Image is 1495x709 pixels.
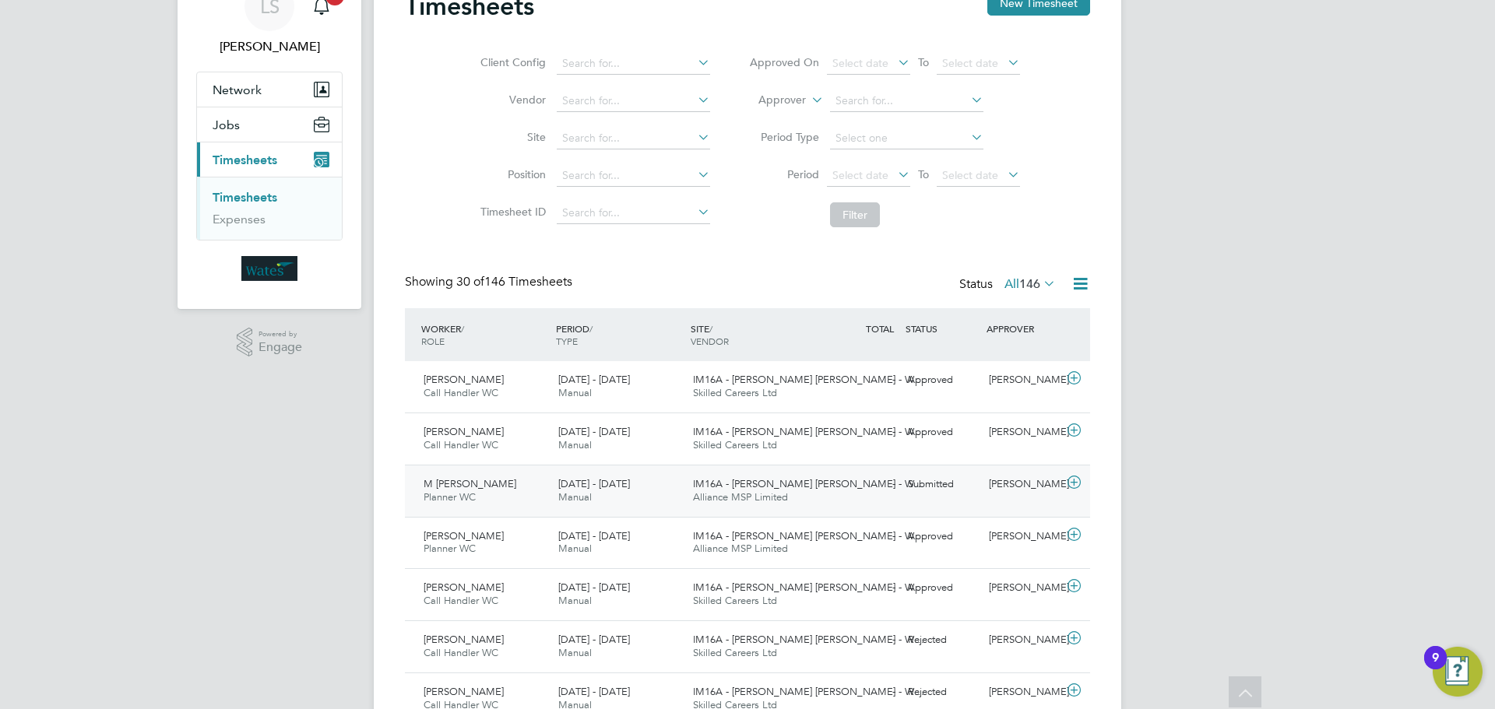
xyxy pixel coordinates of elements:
span: Call Handler WC [424,594,498,607]
div: PERIOD [552,314,687,355]
span: [DATE] - [DATE] [558,685,630,698]
span: M [PERSON_NAME] [424,477,516,490]
div: Status [959,274,1059,296]
span: Planner WC [424,542,476,555]
span: [PERSON_NAME] [424,529,504,542]
span: Skilled Careers Ltd [693,438,777,451]
input: Search for... [830,90,983,112]
span: Select date [942,168,998,182]
span: 30 of [456,274,484,290]
label: Timesheet ID [476,205,546,219]
span: Planner WC [424,490,476,504]
input: Search for... [557,202,710,224]
div: [PERSON_NAME] [983,575,1064,601]
label: Client Config [476,55,546,69]
span: Call Handler WC [424,646,498,659]
span: Manual [558,386,592,399]
input: Search for... [557,90,710,112]
span: [DATE] - [DATE] [558,425,630,438]
div: [PERSON_NAME] [983,679,1064,705]
span: [DATE] - [DATE] [558,529,630,542]
div: Approved [902,419,983,445]
div: - [821,575,902,601]
div: - [821,679,902,705]
a: Powered byEngage [237,328,303,357]
div: - [821,472,902,497]
span: Select date [832,56,888,70]
span: [PERSON_NAME] [424,425,504,438]
div: Submitted [902,472,983,497]
span: Skilled Careers Ltd [693,386,777,399]
span: IM16A - [PERSON_NAME] [PERSON_NAME] - W… [693,581,924,594]
span: To [913,164,934,184]
button: Open Resource Center, 9 new notifications [1433,647,1483,697]
span: ROLE [421,335,445,347]
div: [PERSON_NAME] [983,524,1064,549]
span: To [913,52,934,72]
label: Period Type [749,130,819,144]
div: APPROVER [983,314,1064,342]
div: Approved [902,524,983,549]
span: [PERSON_NAME] [424,633,504,646]
button: Jobs [197,107,342,142]
div: SITE [687,314,821,355]
img: wates-logo-retina.png [241,256,297,281]
div: [PERSON_NAME] [983,367,1064,393]
div: Approved [902,575,983,601]
div: STATUS [902,314,983,342]
span: Jobs [213,118,240,132]
span: [DATE] - [DATE] [558,633,630,646]
span: [PERSON_NAME] [424,685,504,698]
span: IM16A - [PERSON_NAME] [PERSON_NAME] - W… [693,425,924,438]
button: Network [197,72,342,107]
span: [PERSON_NAME] [424,581,504,594]
div: [PERSON_NAME] [983,419,1064,445]
div: Rejected [902,627,983,653]
div: Rejected [902,679,983,705]
span: 146 Timesheets [456,274,572,290]
span: / [461,322,464,335]
input: Search for... [557,165,710,187]
input: Search for... [557,128,710,149]
button: Timesheets [197,142,342,177]
input: Select one [830,128,983,149]
span: Skilled Careers Ltd [693,646,777,659]
span: IM16A - [PERSON_NAME] [PERSON_NAME] - W… [693,633,924,646]
span: TOTAL [866,322,894,335]
span: Call Handler WC [424,438,498,451]
div: - [821,627,902,653]
div: Showing [405,274,575,290]
span: Manual [558,490,592,504]
label: Approver [736,93,806,108]
label: Vendor [476,93,546,107]
span: VENDOR [691,335,729,347]
span: [PERSON_NAME] [424,373,504,386]
span: Select date [832,168,888,182]
span: Manual [558,646,592,659]
a: Expenses [213,212,266,226]
span: IM16A - [PERSON_NAME] [PERSON_NAME] - W… [693,477,924,490]
div: Approved [902,367,983,393]
span: Call Handler WC [424,386,498,399]
span: / [709,322,712,335]
span: IM16A - [PERSON_NAME] [PERSON_NAME] - W… [693,529,924,542]
span: Engage [259,341,302,354]
div: [PERSON_NAME] [983,472,1064,497]
label: All [1004,276,1056,292]
button: Filter [830,202,880,227]
label: Position [476,167,546,181]
span: IM16A - [PERSON_NAME] [PERSON_NAME] - W… [693,685,924,698]
label: Site [476,130,546,144]
span: Skilled Careers Ltd [693,594,777,607]
span: IM16A - [PERSON_NAME] [PERSON_NAME] - W… [693,373,924,386]
span: Manual [558,542,592,555]
div: - [821,419,902,445]
span: [DATE] - [DATE] [558,477,630,490]
div: - [821,524,902,549]
span: 146 [1019,276,1040,292]
div: WORKER [417,314,552,355]
span: TYPE [556,335,578,347]
span: Powered by [259,328,302,341]
label: Period [749,167,819,181]
div: 9 [1432,658,1439,678]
